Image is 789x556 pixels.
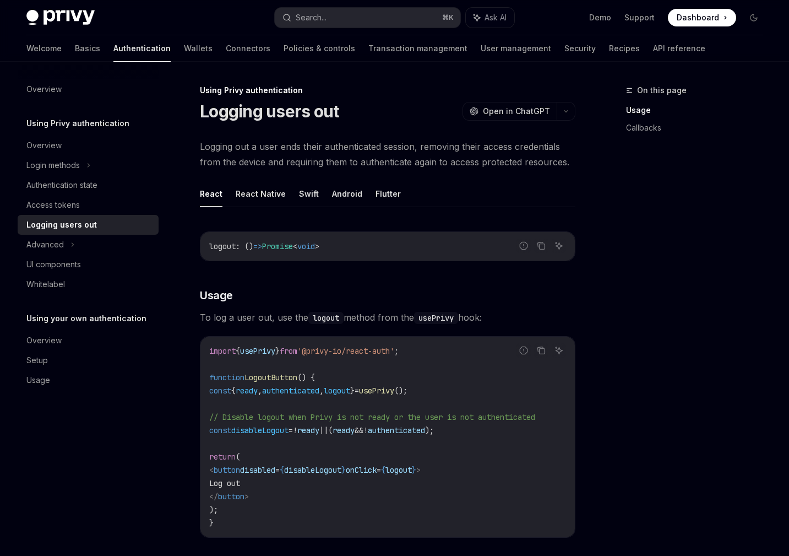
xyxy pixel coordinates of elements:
[284,465,341,475] span: disableLogout
[466,8,514,28] button: Ask AI
[416,465,421,475] span: >
[236,241,253,251] span: : ()
[275,8,460,28] button: Search...⌘K
[231,386,236,396] span: {
[18,274,159,294] a: Whitelabel
[18,255,159,274] a: UI components
[534,343,548,358] button: Copy the contents from the code block
[200,181,222,207] button: React
[26,35,62,62] a: Welcome
[18,79,159,99] a: Overview
[240,346,275,356] span: usePrivy
[481,35,551,62] a: User management
[332,181,362,207] button: Android
[26,258,81,271] div: UI components
[26,179,97,192] div: Authentication state
[394,346,399,356] span: ;
[299,181,319,207] button: Swift
[209,412,535,422] span: // Disable logout when Privy is not ready or the user is not authenticated
[26,139,62,152] div: Overview
[26,117,129,130] h5: Using Privy authentication
[355,425,363,435] span: &&
[368,425,425,435] span: authenticated
[328,425,333,435] span: (
[240,465,275,475] span: disabled
[26,334,62,347] div: Overview
[26,198,80,212] div: Access tokens
[26,83,62,96] div: Overview
[18,136,159,155] a: Overview
[319,425,328,435] span: ||
[442,13,454,22] span: ⌘ K
[552,343,566,358] button: Ask AI
[236,346,240,356] span: {
[218,492,244,501] span: button
[26,374,50,387] div: Usage
[534,239,548,253] button: Copy the contents from the code block
[483,106,550,117] span: Open in ChatGPT
[412,465,416,475] span: }
[324,386,350,396] span: logout
[200,85,575,96] div: Using Privy authentication
[376,181,401,207] button: Flutter
[18,215,159,235] a: Logging users out
[745,9,763,26] button: Toggle dark mode
[262,386,319,396] span: authenticated
[236,181,286,207] button: React Native
[231,425,289,435] span: disableLogout
[552,239,566,253] button: Ask AI
[346,465,377,475] span: onClick
[209,346,236,356] span: import
[209,478,240,488] span: Log out
[425,425,434,435] span: );
[626,101,771,119] a: Usage
[350,386,355,396] span: }
[377,465,381,475] span: =
[355,386,359,396] span: =
[668,9,736,26] a: Dashboard
[289,425,293,435] span: =
[589,12,611,23] a: Demo
[236,386,258,396] span: ready
[293,241,297,251] span: <
[275,465,280,475] span: =
[637,84,687,97] span: On this page
[293,425,297,435] span: !
[209,241,236,251] span: logout
[333,425,355,435] span: ready
[297,425,319,435] span: ready
[26,312,146,325] h5: Using your own authentication
[26,354,48,367] div: Setup
[26,218,97,231] div: Logging users out
[381,465,385,475] span: {
[26,238,64,251] div: Advanced
[564,35,596,62] a: Security
[308,312,344,324] code: logout
[113,35,171,62] a: Authentication
[214,465,240,475] span: button
[462,102,557,121] button: Open in ChatGPT
[258,386,262,396] span: ,
[209,505,218,515] span: );
[516,239,531,253] button: Report incorrect code
[200,310,575,325] span: To log a user out, use the method from the hook:
[624,12,655,23] a: Support
[275,346,280,356] span: }
[315,241,319,251] span: >
[280,465,284,475] span: {
[26,10,95,25] img: dark logo
[209,465,214,475] span: <
[296,11,327,24] div: Search...
[485,12,507,23] span: Ask AI
[18,175,159,195] a: Authentication state
[363,425,368,435] span: !
[244,492,249,501] span: >
[209,518,214,528] span: }
[297,241,315,251] span: void
[359,386,394,396] span: usePrivy
[209,386,231,396] span: const
[200,139,575,170] span: Logging out a user ends their authenticated session, removing their access credentials from the d...
[18,195,159,215] a: Access tokens
[18,370,159,390] a: Usage
[236,452,240,462] span: (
